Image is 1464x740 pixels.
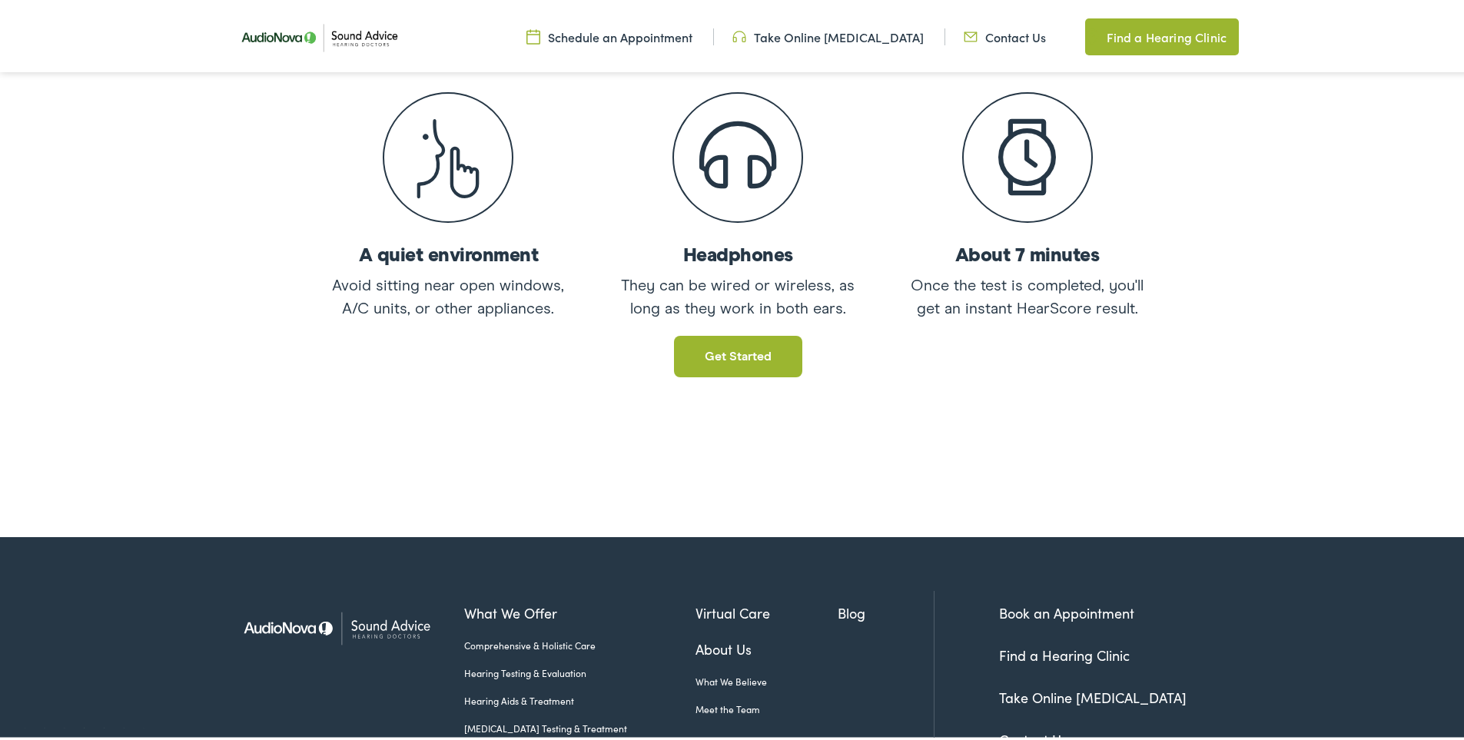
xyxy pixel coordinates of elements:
a: Take Online [MEDICAL_DATA] [999,685,1187,704]
a: Blog [838,599,934,620]
h6: A quiet environment [321,243,575,262]
a: Comprehensive & Holistic Care [464,635,695,649]
img: Sound Advice Hearing Doctors [231,588,442,662]
a: Get started [674,333,802,374]
h6: Headphones [611,243,865,262]
a: Virtual Care [695,599,838,620]
p: Once the test is completed, you'll get an instant HearScore result. [901,271,1154,317]
img: Icon representing mail communication in a unique green color, indicative of contact or communicat... [964,25,978,42]
h6: About 7 minutes [901,243,1154,262]
a: What We Offer [464,599,695,620]
img: Headphone icon in a unique green color, suggesting audio-related services or features. [732,25,746,42]
img: Map pin icon in a unique green color, indicating location-related features or services. [1085,25,1099,43]
a: Meet the Team [695,699,838,713]
a: Book an Appointment [999,600,1134,619]
a: Contact Us [964,25,1046,42]
a: [MEDICAL_DATA] Testing & Treatment [464,718,695,732]
a: Hearing Testing & Evaluation [464,663,695,677]
a: Take Online [MEDICAL_DATA] [732,25,924,42]
a: About Us [695,635,838,656]
a: Find a Hearing Clinic [999,642,1130,662]
a: Hearing Aids & Treatment [464,691,695,705]
p: They can be wired or wireless, as long as they work in both ears. [611,271,865,317]
a: Schedule an Appointment [526,25,692,42]
a: What We Believe [695,672,838,685]
a: Find a Hearing Clinic [1085,15,1239,52]
p: Avoid sitting near open windows, A/C units, or other appliances. [321,271,575,317]
img: Calendar icon in a unique green color, symbolizing scheduling or date-related features. [526,25,540,42]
